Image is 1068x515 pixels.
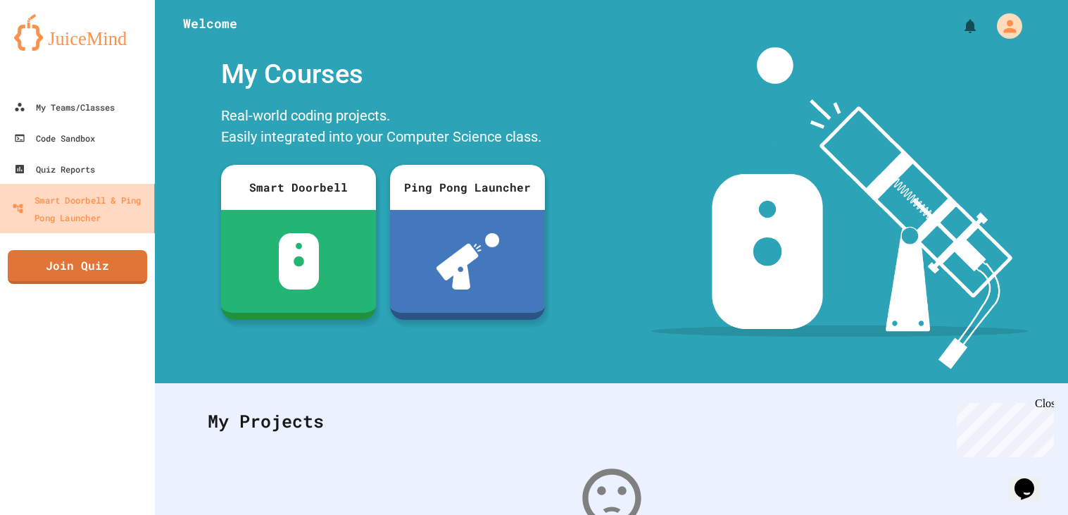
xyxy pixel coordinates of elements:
[214,101,552,154] div: Real-world coding projects. Easily integrated into your Computer Science class.
[982,10,1026,42] div: My Account
[651,47,1029,369] img: banner-image-my-projects.png
[214,47,552,101] div: My Courses
[194,394,1029,449] div: My Projects
[1009,459,1054,501] iframe: chat widget
[12,191,149,225] div: Smart Doorbell & Ping Pong Launcher
[436,233,499,290] img: ppl-with-ball.png
[221,165,376,210] div: Smart Doorbell
[936,14,982,38] div: My Notifications
[14,99,115,116] div: My Teams/Classes
[951,397,1054,457] iframe: chat widget
[390,165,545,210] div: Ping Pong Launcher
[14,161,95,178] div: Quiz Reports
[6,6,97,89] div: Chat with us now!Close
[8,250,147,284] a: Join Quiz
[14,14,141,51] img: logo-orange.svg
[14,130,95,147] div: Code Sandbox
[279,233,319,290] img: sdb-white.svg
